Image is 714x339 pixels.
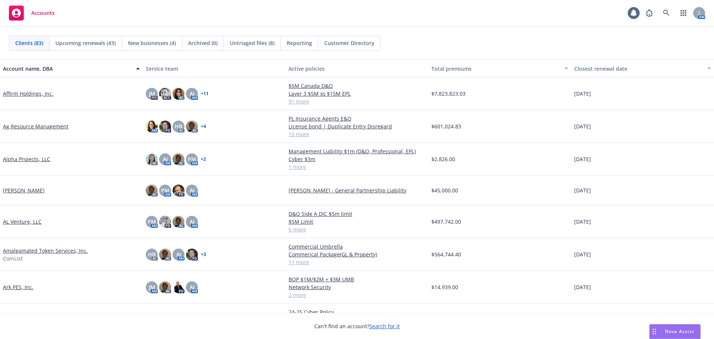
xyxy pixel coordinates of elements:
[289,308,425,316] a: 24-25 Cyber Policy
[201,252,206,257] a: + 3
[31,10,55,16] span: Accounts
[369,323,400,330] a: Search for it
[201,157,206,161] a: + 2
[3,90,54,97] a: Affirm Holdings, Inc.
[574,122,591,130] span: [DATE]
[431,90,466,97] span: $7,823,823.03
[289,283,425,291] a: Network Security
[3,255,23,262] span: CoinList
[173,88,184,100] img: photo
[574,250,591,258] span: [DATE]
[159,249,171,260] img: photo
[186,249,198,260] img: photo
[289,115,425,122] a: PL Insurance Agents E&O
[190,90,194,97] span: AJ
[289,155,425,163] a: Cyber $3m
[173,216,184,228] img: photo
[201,124,206,129] a: + 4
[3,122,68,130] a: Ag Resource Management
[289,291,425,299] a: 2 more
[431,250,461,258] span: $564,744.40
[55,39,116,47] span: Upcoming renewals (43)
[128,39,176,47] span: New businesses (4)
[574,90,591,97] span: [DATE]
[649,324,701,339] button: Nova Assist
[574,65,703,73] div: Closest renewal date
[146,185,158,196] img: photo
[201,92,209,96] a: + 11
[143,60,286,77] button: Service team
[431,218,461,226] span: $497,742.00
[289,243,425,250] a: Commercial Umbrella
[3,65,132,73] div: Account name, DBA
[574,283,591,291] span: [DATE]
[190,186,194,194] span: AJ
[149,90,155,97] span: JM
[173,281,184,293] img: photo
[289,130,425,138] a: 15 more
[188,155,196,163] span: PM
[186,121,198,132] img: photo
[190,218,194,226] span: AJ
[431,122,461,130] span: $601,024.83
[190,283,194,291] span: AJ
[159,281,171,293] img: photo
[574,218,591,226] span: [DATE]
[3,186,45,194] a: [PERSON_NAME]
[148,218,156,226] span: PM
[3,247,88,255] a: Amalgamated Token Services, Inc.
[324,39,374,47] span: Customer Directory
[3,283,33,291] a: Ark PES, Inc.
[571,60,714,77] button: Closest renewal date
[289,163,425,171] a: 1 more
[314,322,400,330] span: Can't find an account?
[173,185,184,196] img: photo
[289,275,425,283] a: BOP $1M/$2M + $3M UMB
[286,60,428,77] button: Active policies
[149,283,155,291] span: JM
[146,153,158,165] img: photo
[161,186,169,194] span: PM
[175,122,182,130] span: HB
[431,65,560,73] div: Total premiums
[289,122,425,130] a: License bond | Duplicate Entry Disregard
[574,155,591,163] span: [DATE]
[6,3,58,23] a: Accounts
[289,97,425,105] a: 91 more
[289,82,425,90] a: $5M Canada D&O
[176,250,181,258] span: AJ
[230,39,274,47] span: Untriaged files (8)
[574,186,591,194] span: [DATE]
[289,218,425,226] a: $5M Limit
[428,60,571,77] button: Total premiums
[642,6,657,20] a: Report a Bug
[173,153,184,165] img: photo
[15,39,43,47] span: Clients (83)
[159,216,171,228] img: photo
[3,218,42,226] a: AL Venture, LLC
[289,90,425,97] a: Layer 3 $5M xs $15M EPL
[159,88,171,100] img: photo
[159,121,171,132] img: photo
[665,328,694,335] span: Nova Assist
[146,65,283,73] div: Service team
[431,283,458,291] span: $14,939.00
[650,324,659,339] div: Drag to move
[287,39,312,47] span: Reporting
[676,6,691,20] a: Switch app
[289,65,425,73] div: Active policies
[289,147,425,155] a: Management Liability $1m (D&O, Professional, EPL)
[289,250,425,258] a: Commerical Package(GL & Property)
[659,6,674,20] a: Search
[289,186,425,194] a: [PERSON_NAME] - General Partnership Liability
[289,210,425,218] a: D&O Side A DIC $5m limit
[163,155,168,163] span: AJ
[146,121,158,132] img: photo
[148,250,155,258] span: HB
[3,155,50,163] a: Alpha Projects, LLC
